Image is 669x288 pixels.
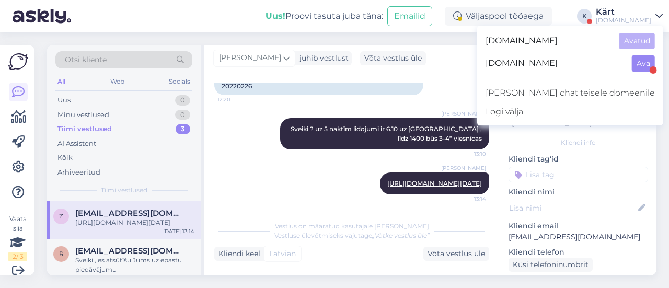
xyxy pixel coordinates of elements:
div: Tiimi vestlused [57,124,112,134]
span: 13:14 [447,195,486,203]
span: [DOMAIN_NAME] [486,55,624,72]
div: Kärt [596,8,651,16]
a: Kärt[DOMAIN_NAME] [596,8,663,25]
span: Tiimi vestlused [101,186,147,195]
img: Askly Logo [8,53,28,70]
p: Kliendi nimi [509,187,648,198]
div: Uus [57,95,71,106]
div: AI Assistent [57,139,96,149]
span: Otsi kliente [65,54,107,65]
div: Võta vestlus üle [423,247,489,261]
span: Vestluse ülevõtmiseks vajutage [274,232,430,239]
div: juhib vestlust [295,53,349,64]
div: 3 [176,124,190,134]
div: Sveiki , es atsūtīšu Jums uz epastu piedāvājumu [75,256,194,274]
a: [PERSON_NAME] chat teisele domeenile [477,84,663,102]
div: Arhiveeritud [57,167,100,178]
div: Vaata siia [8,214,27,261]
button: Avatud [619,33,655,49]
span: r [59,250,64,258]
div: Kõik [57,153,73,163]
span: Vestlus on määratud kasutajale [PERSON_NAME] [275,222,429,230]
div: [DOMAIN_NAME] [596,16,651,25]
div: Logi välja [477,102,663,121]
input: Lisa nimi [509,202,636,214]
b: Uus! [266,11,285,21]
div: 2 / 3 [8,252,27,261]
input: Lisa tag [509,167,648,182]
span: z [59,212,63,220]
div: Väljaspool tööaega [445,7,552,26]
div: Proovi tasuta juba täna: [266,10,383,22]
span: [DOMAIN_NAME] [486,33,611,49]
div: Küsi telefoninumbrit [509,258,593,272]
span: 13:10 [447,150,486,158]
div: Kliendi info [509,138,648,147]
p: Kliendi telefon [509,247,648,258]
button: Ava [632,55,655,72]
div: [DATE] 13:14 [163,227,194,235]
p: Kliendi email [509,221,648,232]
div: All [55,75,67,88]
span: [PERSON_NAME] [441,164,486,172]
div: [URL][DOMAIN_NAME][DATE] [75,218,194,227]
div: 0 [175,95,190,106]
div: Minu vestlused [57,110,109,120]
div: Kliendi keel [214,248,260,259]
span: zanekrucane@inbox.lv [75,209,184,218]
p: [EMAIL_ADDRESS][DOMAIN_NAME] [509,232,648,243]
i: „Võtke vestlus üle” [372,232,430,239]
span: 12:20 [217,96,257,103]
div: [DATE] 14:07 [162,274,194,282]
div: 0 [175,110,190,120]
button: Emailid [387,6,432,26]
div: Socials [167,75,192,88]
span: Latvian [269,248,296,259]
span: Sveiki ? uz 5 naktīm lidojumi ir 6.10 uz [GEOGRAPHIC_DATA] , līdz 1400 būs 3-4* viesnīcas [291,125,483,142]
span: ruta.feldmane@inbox.lv [75,246,184,256]
span: [PERSON_NAME] [441,110,486,118]
a: [URL][DOMAIN_NAME][DATE] [387,179,482,187]
p: Kliendi tag'id [509,154,648,165]
div: Võta vestlus üle [360,51,426,65]
div: Web [108,75,126,88]
span: [PERSON_NAME] [219,52,281,64]
div: K [577,9,592,24]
